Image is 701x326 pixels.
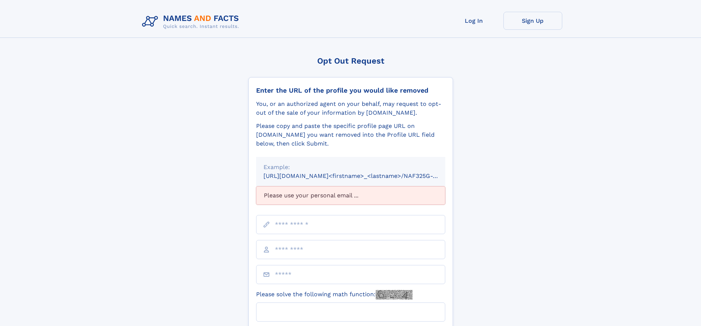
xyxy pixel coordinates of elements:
small: [URL][DOMAIN_NAME]<firstname>_<lastname>/NAF325G-xxxxxxxx [263,172,459,179]
div: Please use your personal email ... [256,186,445,205]
a: Log In [445,12,503,30]
a: Sign Up [503,12,562,30]
label: Please solve the following math function: [256,290,413,300]
div: Example: [263,163,438,172]
div: Enter the URL of the profile you would like removed [256,86,445,94]
div: You, or an authorized agent on your behalf, may request to opt-out of the sale of your informatio... [256,100,445,117]
div: Opt Out Request [248,56,453,65]
img: Logo Names and Facts [139,12,245,32]
div: Please copy and paste the specific profile page URL on [DOMAIN_NAME] you want removed into the Pr... [256,122,445,148]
